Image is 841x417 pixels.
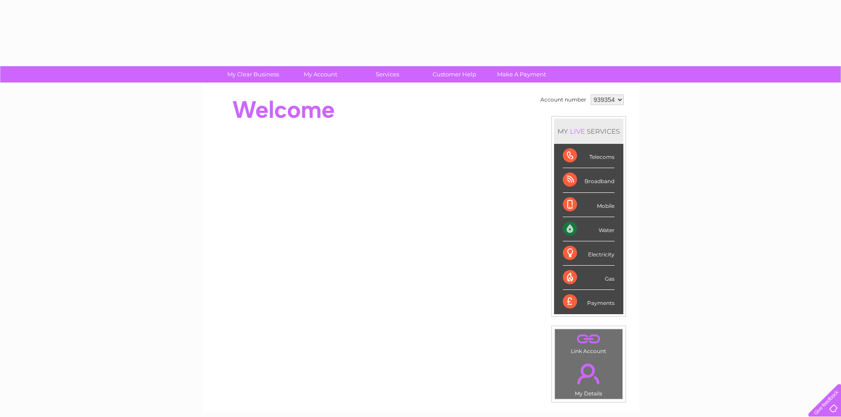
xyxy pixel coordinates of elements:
[563,266,615,290] div: Gas
[568,127,587,135] div: LIVE
[217,66,290,83] a: My Clear Business
[557,358,620,389] a: .
[351,66,424,83] a: Services
[563,290,615,314] div: Payments
[538,92,588,107] td: Account number
[554,119,623,144] div: MY SERVICES
[554,329,623,357] td: Link Account
[418,66,491,83] a: Customer Help
[563,217,615,241] div: Water
[554,356,623,399] td: My Details
[563,168,615,192] div: Broadband
[563,193,615,217] div: Mobile
[563,241,615,266] div: Electricity
[557,331,620,347] a: .
[284,66,357,83] a: My Account
[563,144,615,168] div: Telecoms
[485,66,558,83] a: Make A Payment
